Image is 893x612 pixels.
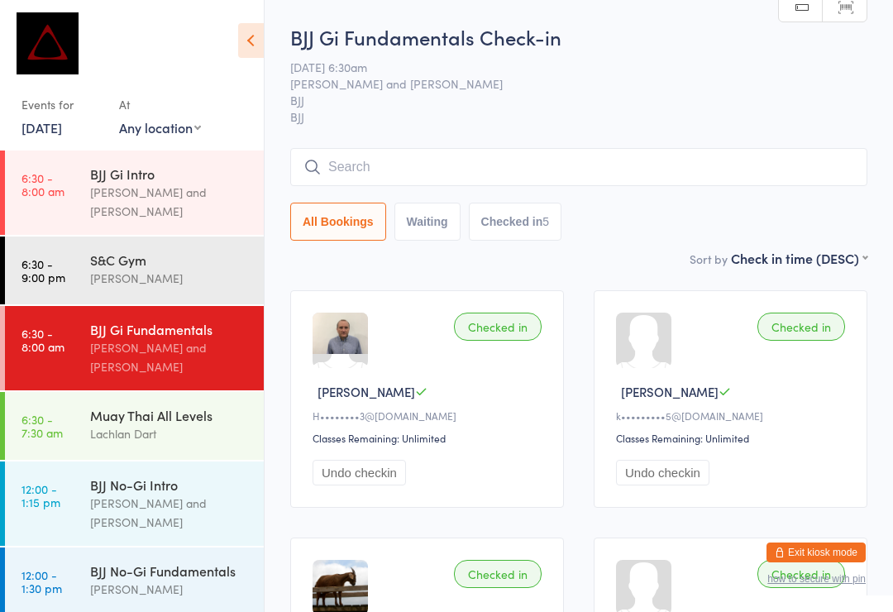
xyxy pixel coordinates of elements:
[767,573,866,585] button: how to secure with pin
[616,460,709,485] button: Undo checkin
[616,409,850,423] div: k•••••••••5@[DOMAIN_NAME]
[21,91,103,118] div: Events for
[21,257,65,284] time: 6:30 - 9:00 pm
[621,383,719,400] span: [PERSON_NAME]
[90,338,250,376] div: [PERSON_NAME] and [PERSON_NAME]
[616,431,850,445] div: Classes Remaining: Unlimited
[757,313,845,341] div: Checked in
[313,431,547,445] div: Classes Remaining: Unlimited
[290,108,867,125] span: BJJ
[290,92,842,108] span: BJJ
[21,171,64,198] time: 6:30 - 8:00 am
[90,406,250,424] div: Muay Thai All Levels
[290,203,386,241] button: All Bookings
[766,543,866,562] button: Exit kiosk mode
[90,251,250,269] div: S&C Gym
[313,409,547,423] div: H••••••••3@[DOMAIN_NAME]
[394,203,461,241] button: Waiting
[21,568,62,595] time: 12:00 - 1:30 pm
[757,560,845,588] div: Checked in
[318,383,415,400] span: [PERSON_NAME]
[21,482,60,509] time: 12:00 - 1:15 pm
[119,118,201,136] div: Any location
[119,91,201,118] div: At
[90,476,250,494] div: BJJ No-Gi Intro
[90,494,250,532] div: [PERSON_NAME] and [PERSON_NAME]
[90,580,250,599] div: [PERSON_NAME]
[454,313,542,341] div: Checked in
[454,560,542,588] div: Checked in
[690,251,728,267] label: Sort by
[5,461,264,546] a: 12:00 -1:15 pmBJJ No-Gi Intro[PERSON_NAME] and [PERSON_NAME]
[90,562,250,580] div: BJJ No-Gi Fundamentals
[542,215,549,228] div: 5
[17,12,79,74] img: Dominance MMA Abbotsford
[290,75,842,92] span: [PERSON_NAME] and [PERSON_NAME]
[90,269,250,288] div: [PERSON_NAME]
[21,327,64,353] time: 6:30 - 8:00 am
[5,237,264,304] a: 6:30 -9:00 pmS&C Gym[PERSON_NAME]
[5,392,264,460] a: 6:30 -7:30 amMuay Thai All LevelsLachlan Dart
[90,165,250,183] div: BJJ Gi Intro
[90,424,250,443] div: Lachlan Dart
[290,148,867,186] input: Search
[21,413,63,439] time: 6:30 - 7:30 am
[290,59,842,75] span: [DATE] 6:30am
[5,306,264,390] a: 6:30 -8:00 amBJJ Gi Fundamentals[PERSON_NAME] and [PERSON_NAME]
[21,118,62,136] a: [DATE]
[90,183,250,221] div: [PERSON_NAME] and [PERSON_NAME]
[5,151,264,235] a: 6:30 -8:00 amBJJ Gi Intro[PERSON_NAME] and [PERSON_NAME]
[731,249,867,267] div: Check in time (DESC)
[90,320,250,338] div: BJJ Gi Fundamentals
[469,203,562,241] button: Checked in5
[313,313,368,354] img: image1534715538.png
[313,460,406,485] button: Undo checkin
[290,23,867,50] h2: BJJ Gi Fundamentals Check-in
